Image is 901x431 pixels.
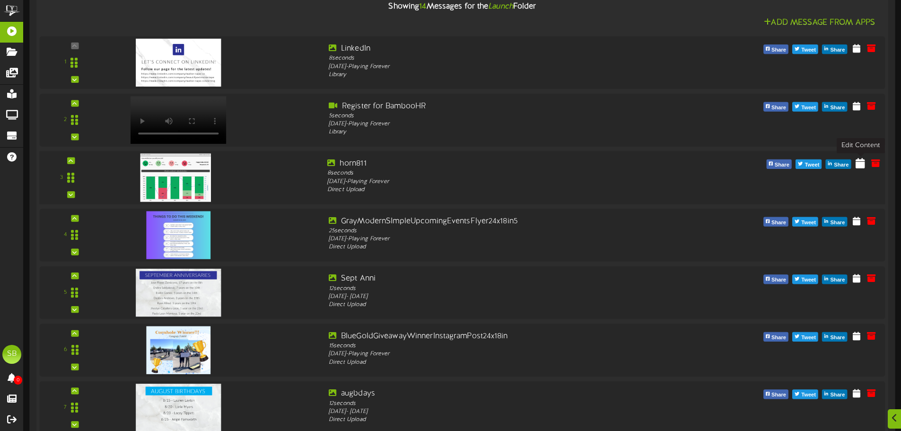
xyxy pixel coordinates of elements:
button: Tweet [792,332,818,342]
span: Share [828,333,847,343]
div: 12 seconds [329,284,667,292]
img: 44993982-5dc3-4e0a-a5bd-26cabd081628.jpg [136,269,221,317]
span: Share [770,333,788,343]
button: Share [822,274,847,284]
span: Share [773,160,791,170]
span: Share [770,390,788,400]
button: Share [763,102,788,111]
button: Share [822,102,847,111]
span: Share [828,275,847,285]
span: Tweet [799,390,818,400]
span: Share [828,390,847,400]
div: Direct Upload [327,186,669,194]
div: 5 seconds [329,112,667,120]
button: Share [766,159,792,169]
div: Direct Upload [329,243,667,251]
div: 6 [64,346,67,354]
div: 8 seconds [329,54,667,62]
button: Share [822,217,847,227]
span: Share [770,103,788,113]
img: d628a4de-6fb9-4969-9ade-4d2e2cdc2b96.png [140,153,211,202]
button: Tweet [796,159,822,169]
div: [DATE] - Playing Forever [329,350,667,358]
i: Launch [488,2,513,11]
button: Tweet [792,102,818,111]
div: [DATE] - Playing Forever [327,177,669,186]
div: [DATE] - [DATE] [329,292,667,300]
div: GrayModernSImpleUpcomingEventsFlyer24x18in5 [329,216,667,227]
span: Share [828,45,847,55]
div: [DATE] - Playing Forever [329,120,667,128]
img: 391040e3-4c3c-41c8-a012-9a6329a45fb2followonlinkedin_now.jpg [136,39,221,87]
span: Share [770,218,788,228]
span: Share [770,45,788,55]
div: Direct Upload [329,416,667,424]
button: Share [763,274,788,284]
button: Add Message From Apps [761,17,878,29]
button: Share [763,332,788,342]
button: Share [763,217,788,227]
button: Tweet [792,217,818,227]
div: Direct Upload [329,358,667,366]
button: Tweet [792,274,818,284]
span: Share [832,160,850,170]
span: Tweet [799,45,818,55]
button: Share [822,44,847,54]
div: horn811 [327,158,669,169]
button: Share [822,332,847,342]
div: [DATE] - [DATE] [329,408,667,416]
div: BlueGoldGiveawayWinnerInstagramPost24x18in [329,331,667,342]
button: Tweet [792,389,818,399]
span: 14 [419,2,426,11]
div: Library [329,128,667,136]
div: [DATE] - Playing Forever [329,235,667,243]
div: 12 seconds [329,399,667,407]
span: Tweet [799,103,818,113]
button: Share [822,389,847,399]
img: ea7d0661-7770-40ae-8f45-16e4828d4e42.png [147,326,210,374]
div: 8 seconds [327,169,669,178]
div: Library [329,71,667,79]
div: Register for BambooHR [329,101,667,112]
div: 15 seconds [329,342,667,350]
div: [DATE] - Playing Forever [329,62,667,70]
div: Sept Anni [329,273,667,284]
span: 0 [14,376,22,385]
span: Share [828,218,847,228]
button: Share [763,44,788,54]
div: SB [2,345,21,364]
div: augbdays [329,388,667,399]
div: LinkedIn [329,44,667,54]
span: Share [770,275,788,285]
span: Tweet [799,275,818,285]
img: c7e1796e-a635-4c95-a7a3-8afa72c32920.png [147,211,210,259]
span: Share [828,103,847,113]
button: Share [763,389,788,399]
div: 25 seconds [329,227,667,235]
span: Tweet [799,333,818,343]
div: Direct Upload [329,301,667,309]
button: Share [826,159,851,169]
span: Tweet [803,160,821,170]
span: Tweet [799,218,818,228]
button: Tweet [792,44,818,54]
